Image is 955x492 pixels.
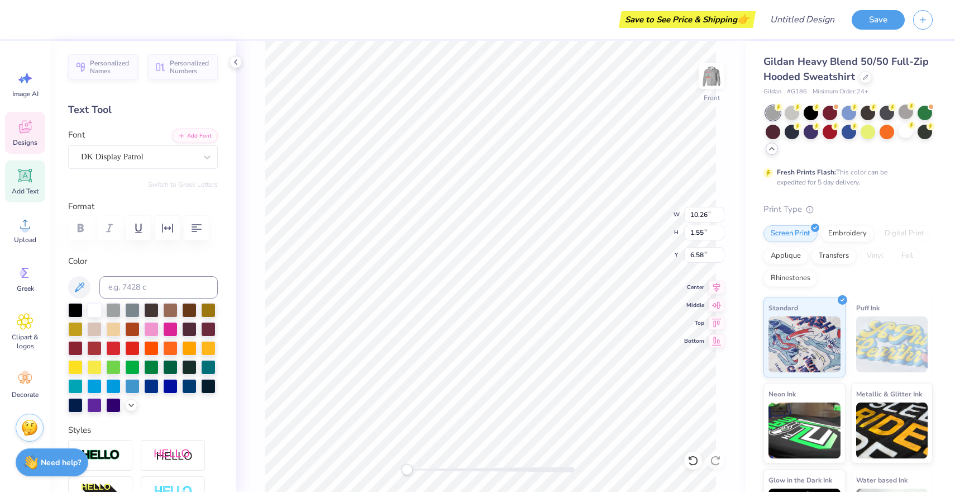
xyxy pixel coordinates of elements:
[90,59,131,75] span: Personalized Names
[763,270,818,287] div: Rhinestones
[856,388,922,400] span: Metallic & Glitter Ink
[622,11,753,28] div: Save to See Price & Shipping
[154,448,193,462] img: Shadow
[768,403,841,458] img: Neon Ink
[17,284,34,293] span: Greek
[41,457,81,468] strong: Need help?
[14,235,36,244] span: Upload
[856,474,908,486] span: Water based Ink
[68,200,218,213] label: Format
[402,464,413,475] div: Accessibility label
[777,167,914,187] div: This color can be expedited for 5 day delivery.
[894,248,920,264] div: Foil
[684,301,704,310] span: Middle
[763,225,818,242] div: Screen Print
[763,248,808,264] div: Applique
[877,225,932,242] div: Digital Print
[148,180,218,189] button: Switch to Greek Letters
[768,474,832,486] span: Glow in the Dark Ink
[68,102,218,117] div: Text Tool
[787,87,807,97] span: # G186
[684,283,704,292] span: Center
[68,255,218,268] label: Color
[170,59,211,75] span: Personalized Numbers
[768,302,798,314] span: Standard
[172,129,218,143] button: Add Font
[763,203,933,216] div: Print Type
[7,333,44,351] span: Clipart & logos
[68,54,138,80] button: Personalized Names
[761,8,843,31] input: Untitled Design
[763,55,929,83] span: Gildan Heavy Blend 50/50 Full-Zip Hooded Sweatshirt
[13,138,37,147] span: Designs
[684,337,704,346] span: Bottom
[768,316,841,372] img: Standard
[856,403,928,458] img: Metallic & Glitter Ink
[768,388,796,400] span: Neon Ink
[12,187,39,196] span: Add Text
[777,168,836,177] strong: Fresh Prints Flash:
[148,54,218,80] button: Personalized Numbers
[856,316,928,372] img: Puff Ink
[704,93,720,103] div: Front
[852,10,905,30] button: Save
[81,449,120,462] img: Stroke
[12,390,39,399] span: Decorate
[813,87,868,97] span: Minimum Order: 24 +
[99,276,218,299] input: e.g. 7428 c
[12,89,39,98] span: Image AI
[684,319,704,328] span: Top
[821,225,874,242] div: Embroidery
[700,65,723,87] img: Front
[737,12,749,26] span: 👉
[763,87,781,97] span: Gildan
[859,248,891,264] div: Vinyl
[68,424,91,437] label: Styles
[68,129,85,141] label: Font
[811,248,856,264] div: Transfers
[856,302,880,314] span: Puff Ink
